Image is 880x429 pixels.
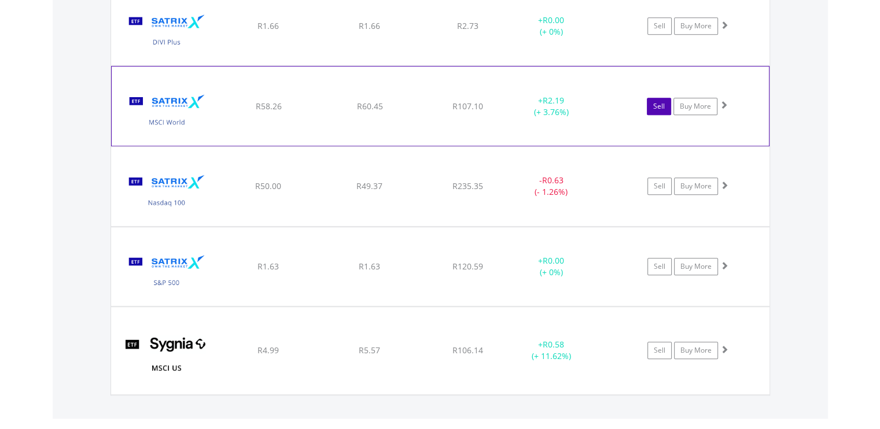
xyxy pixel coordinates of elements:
[117,81,217,142] img: TFSA.STXWDM.png
[452,180,483,191] span: R235.35
[257,345,279,356] span: R4.99
[508,175,595,198] div: - (- 1.26%)
[542,175,564,186] span: R0.63
[674,258,718,275] a: Buy More
[356,101,382,112] span: R60.45
[255,101,281,112] span: R58.26
[452,345,483,356] span: R106.14
[359,20,380,31] span: R1.66
[543,339,564,350] span: R0.58
[673,98,717,115] a: Buy More
[508,255,595,278] div: + (+ 0%)
[674,342,718,359] a: Buy More
[452,261,483,272] span: R120.59
[359,261,380,272] span: R1.63
[674,177,718,195] a: Buy More
[647,177,672,195] a: Sell
[508,339,595,362] div: + (+ 11.62%)
[507,95,594,118] div: + (+ 3.76%)
[647,17,672,35] a: Sell
[255,180,281,191] span: R50.00
[543,95,564,106] span: R2.19
[257,20,279,31] span: R1.66
[117,242,216,304] img: TFSA.STX500.png
[674,17,718,35] a: Buy More
[457,20,478,31] span: R2.73
[359,345,380,356] span: R5.57
[257,261,279,272] span: R1.63
[647,98,671,115] a: Sell
[117,321,216,391] img: TFSA.SYGUS.png
[647,258,672,275] a: Sell
[452,101,483,112] span: R107.10
[543,14,564,25] span: R0.00
[117,161,216,223] img: TFSA.STXNDQ.png
[508,14,595,38] div: + (+ 0%)
[117,1,216,63] img: TFSA.STXDIV.png
[356,180,382,191] span: R49.37
[647,342,672,359] a: Sell
[543,255,564,266] span: R0.00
